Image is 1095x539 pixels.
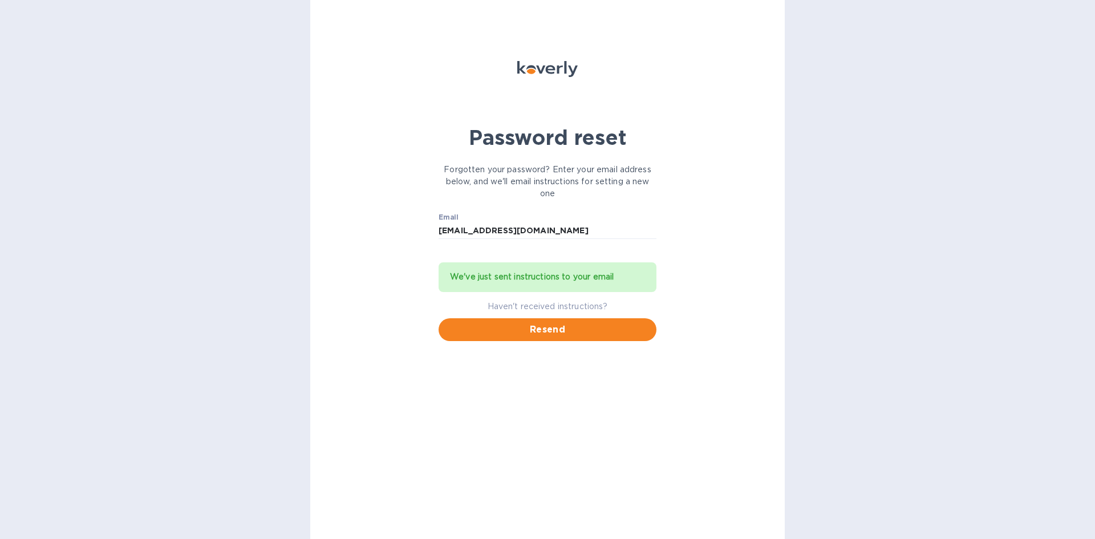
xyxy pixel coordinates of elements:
[439,318,656,341] button: Resend
[439,214,459,221] label: Email
[469,125,627,150] b: Password reset
[517,61,578,77] img: Koverly
[439,164,656,200] p: Forgotten your password? Enter your email address below, and we'll email instructions for setting...
[439,222,656,240] input: Email
[439,301,656,313] p: Haven't received instructions?
[448,323,647,337] span: Resend
[450,267,645,287] div: We've just sent instructions to your email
